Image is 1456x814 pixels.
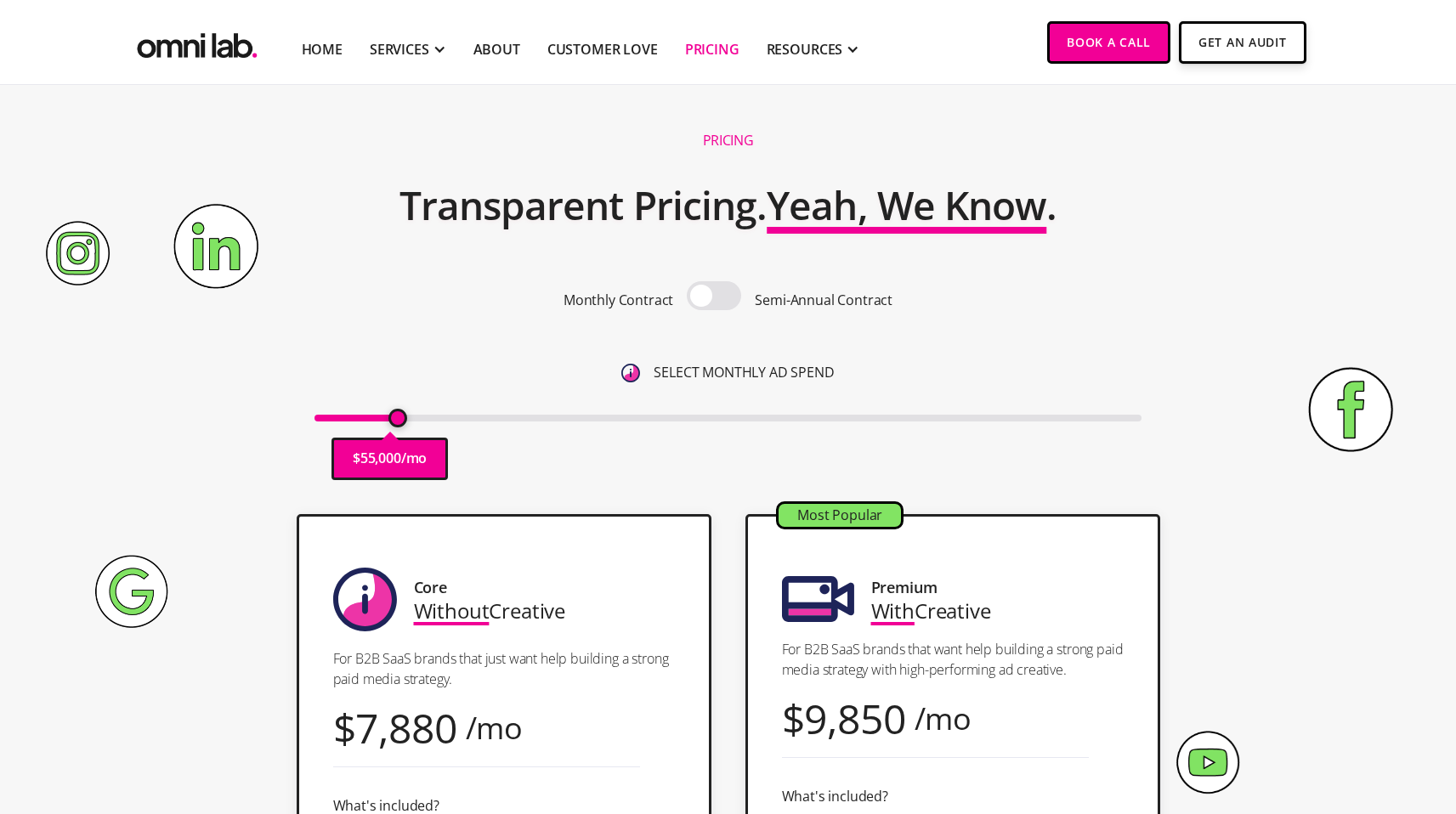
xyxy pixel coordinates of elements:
[466,716,524,739] div: /mo
[767,178,1046,231] span: Yeah, We Know
[915,707,972,730] div: /mo
[871,596,915,625] span: With
[333,716,356,739] div: $
[401,447,428,470] p: /mo
[547,39,658,59] a: Customer Love
[767,39,843,59] div: RESOURCES
[782,707,805,730] div: $
[414,596,490,625] span: Without
[654,361,834,384] p: SELECT MONTHLY AD SPEND
[302,39,343,59] a: Home
[782,785,888,808] div: What's included?
[871,599,991,622] div: Creative
[353,447,360,470] p: $
[755,289,892,312] p: Semi-Annual Contract
[779,504,901,527] div: Most Popular
[685,39,739,59] a: Pricing
[564,289,673,312] p: Monthly Contract
[473,39,520,59] a: About
[782,639,1124,680] p: For B2B SaaS brands that want help building a strong paid media strategy with high-performing ad ...
[399,172,1057,240] h2: Transparent Pricing. .
[133,21,261,63] a: home
[703,132,754,150] h1: Pricing
[360,447,401,470] p: 55,000
[414,576,447,599] div: Core
[333,648,675,689] p: For B2B SaaS brands that just want help building a strong paid media strategy.
[370,39,429,59] div: SERVICES
[1047,21,1170,64] a: Book a Call
[1150,617,1456,814] iframe: Chat Widget
[1179,21,1306,64] a: Get An Audit
[414,599,566,622] div: Creative
[621,364,640,382] img: 6410812402e99d19b372aa32_omni-nav-info.svg
[133,21,261,63] img: Omni Lab: B2B SaaS Demand Generation Agency
[871,576,938,599] div: Premium
[355,716,456,739] div: 7,880
[804,707,905,730] div: 9,850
